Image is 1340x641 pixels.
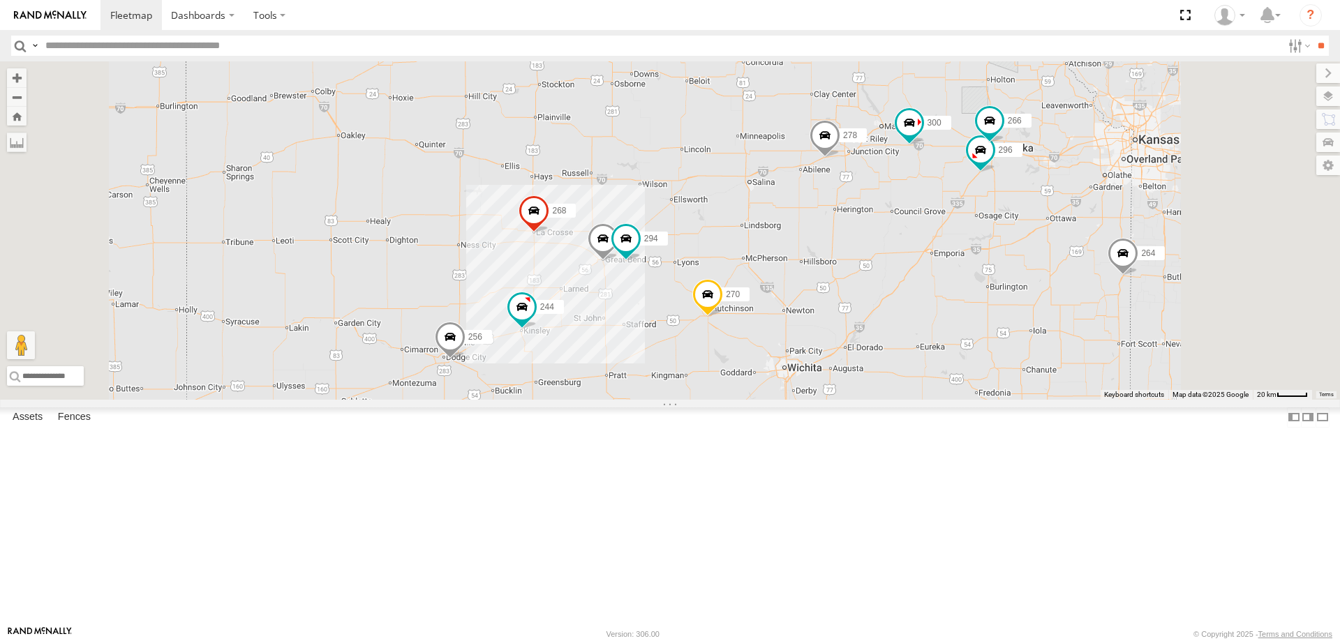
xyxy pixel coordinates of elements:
div: Version: 306.00 [606,630,660,638]
i: ? [1300,4,1322,27]
span: 278 [843,130,857,140]
span: 270 [726,289,740,299]
span: 20 km [1257,391,1276,398]
label: Dock Summary Table to the Right [1301,407,1315,428]
span: 244 [540,302,554,312]
div: Steve Basgall [1209,5,1250,26]
span: 268 [552,206,566,216]
a: Terms (opens in new tab) [1319,392,1334,398]
label: Hide Summary Table [1316,407,1330,428]
button: Zoom in [7,68,27,87]
button: Drag Pegman onto the map to open Street View [7,331,35,359]
span: 294 [644,234,658,243]
span: 266 [1008,115,1022,125]
span: 300 [928,118,941,128]
span: Map data ©2025 Google [1172,391,1249,398]
button: Zoom out [7,87,27,107]
button: Zoom Home [7,107,27,126]
span: 296 [999,145,1013,155]
label: Search Query [29,36,40,56]
label: Dock Summary Table to the Left [1287,407,1301,428]
label: Assets [6,407,50,427]
img: rand-logo.svg [14,10,87,20]
label: Search Filter Options [1283,36,1313,56]
span: 256 [468,332,482,342]
label: Fences [51,407,98,427]
div: © Copyright 2025 - [1193,630,1332,638]
button: Map Scale: 20 km per 41 pixels [1253,390,1312,400]
span: 264 [1141,248,1155,258]
label: Map Settings [1316,156,1340,175]
button: Keyboard shortcuts [1104,390,1164,400]
label: Measure [7,133,27,152]
a: Visit our Website [8,627,72,641]
a: Terms and Conditions [1258,630,1332,638]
